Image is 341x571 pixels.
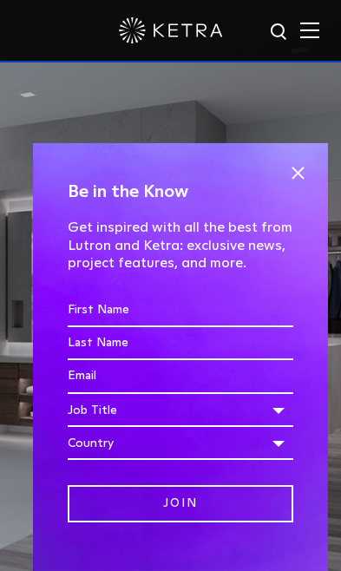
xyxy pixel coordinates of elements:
h4: Be in the Know [68,178,293,206]
input: Email [68,360,293,393]
img: Hamburger%20Nav.svg [300,22,319,38]
input: Last Name [68,327,293,360]
div: Country [68,426,293,459]
img: ketra-logo-2019-white [119,17,223,43]
div: Job Title [68,393,293,426]
input: First Name [68,294,293,327]
input: Join [68,485,293,522]
p: Get inspired with all the best from Lutron and Ketra: exclusive news, project features, and more. [68,219,293,272]
img: search icon [269,22,291,43]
